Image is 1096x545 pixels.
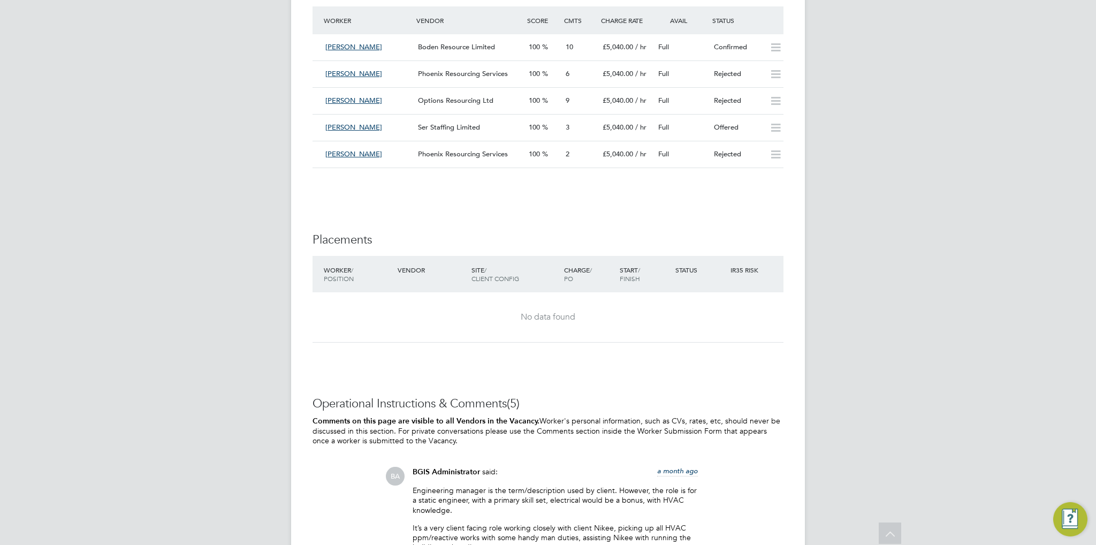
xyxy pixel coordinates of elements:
[1053,502,1087,536] button: Engage Resource Center
[603,96,633,105] span: £5,040.00
[654,11,710,30] div: Avail
[635,42,646,51] span: / hr
[323,312,773,323] div: No data found
[321,260,395,288] div: Worker
[325,149,382,158] span: [PERSON_NAME]
[529,69,540,78] span: 100
[658,42,669,51] span: Full
[566,69,569,78] span: 6
[325,123,382,132] span: [PERSON_NAME]
[482,467,498,476] span: said:
[710,119,765,137] div: Offered
[313,396,783,412] h3: Operational Instructions & Comments
[418,123,480,132] span: Ser Staffing Limited
[325,96,382,105] span: [PERSON_NAME]
[603,42,633,51] span: £5,040.00
[418,69,508,78] span: Phoenix Resourcing Services
[325,42,382,51] span: [PERSON_NAME]
[635,96,646,105] span: / hr
[710,92,765,110] div: Rejected
[313,232,783,248] h3: Placements
[658,149,669,158] span: Full
[710,65,765,83] div: Rejected
[469,260,561,288] div: Site
[620,266,640,283] span: / Finish
[566,96,569,105] span: 9
[710,11,783,30] div: Status
[603,123,633,132] span: £5,040.00
[566,149,569,158] span: 2
[658,69,669,78] span: Full
[603,69,633,78] span: £5,040.00
[658,96,669,105] span: Full
[313,417,539,426] b: Comments on this page are visible to all Vendors in the Vacancy.
[386,467,405,486] span: BA
[566,42,573,51] span: 10
[710,39,765,56] div: Confirmed
[529,96,540,105] span: 100
[524,11,561,30] div: Score
[564,266,592,283] span: / PO
[561,11,598,30] div: Cmts
[635,69,646,78] span: / hr
[324,266,354,283] span: / Position
[728,260,765,279] div: IR35 Risk
[325,69,382,78] span: [PERSON_NAME]
[418,96,493,105] span: Options Resourcing Ltd
[635,149,646,158] span: / hr
[673,260,728,279] div: Status
[471,266,519,283] span: / Client Config
[414,11,524,30] div: Vendor
[418,42,495,51] span: Boden Resource Limited
[603,149,633,158] span: £5,040.00
[529,149,540,158] span: 100
[413,467,480,476] span: BGIS Administrator
[313,416,783,446] p: Worker's personal information, such as CVs, rates, etc, should never be discussed in this section...
[561,260,617,288] div: Charge
[598,11,654,30] div: Charge Rate
[658,123,669,132] span: Full
[507,396,520,411] span: (5)
[529,123,540,132] span: 100
[321,11,414,30] div: Worker
[395,260,469,279] div: Vendor
[635,123,646,132] span: / hr
[413,486,698,515] p: Engineering manager is the term/description used by client. However, the role is for a static eng...
[617,260,673,288] div: Start
[657,466,698,475] span: a month ago
[566,123,569,132] span: 3
[418,149,508,158] span: Phoenix Resourcing Services
[529,42,540,51] span: 100
[710,146,765,163] div: Rejected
